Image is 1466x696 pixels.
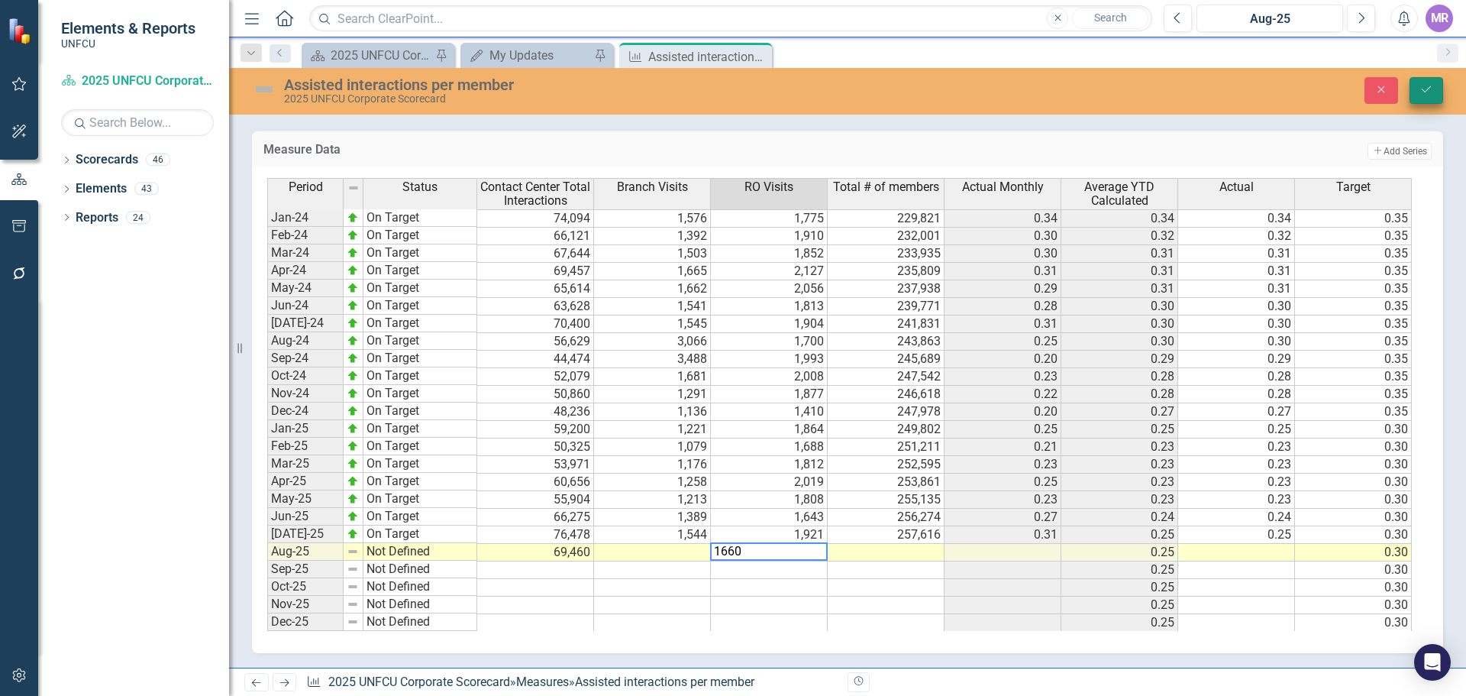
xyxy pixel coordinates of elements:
td: 0.30 [1061,316,1178,333]
td: 0.27 [1178,403,1295,421]
td: 0.30 [1295,544,1412,562]
img: zOikAAAAAElFTkSuQmCC [347,264,359,277]
img: 8DAGhfEEPCf229AAAAAElFTkSuQmCC [347,182,360,194]
img: 8DAGhfEEPCf229AAAAAElFTkSuQmCC [347,598,359,610]
td: 1,808 [711,491,828,509]
td: Not Defined [363,613,477,631]
td: 0.23 [1061,439,1178,456]
td: 0.28 [1178,386,1295,403]
td: [DATE]-25 [267,526,344,543]
td: 65,614 [477,280,594,298]
td: 0.24 [1061,509,1178,526]
div: Assisted interactions per member [284,76,920,93]
td: 0.30 [1061,333,1178,351]
span: Branch Visits [617,180,688,194]
td: 0.35 [1295,316,1412,333]
a: My Updates [464,46,590,65]
td: 253,861 [828,474,945,491]
td: 0.25 [1061,544,1178,562]
td: On Target [363,209,477,227]
td: 1,576 [594,209,711,228]
a: 2025 UNFCU Corporate Scorecard [61,73,214,90]
td: Not Defined [363,561,477,578]
td: 233,935 [828,245,945,263]
td: 0.29 [1178,351,1295,368]
td: 1,503 [594,245,711,263]
img: zOikAAAAAElFTkSuQmCC [347,405,359,417]
td: 66,275 [477,509,594,526]
td: 237,938 [828,280,945,298]
td: 0.31 [1061,245,1178,263]
div: 2025 UNFCU Corporate Balanced Scorecard [331,46,431,65]
td: 74,094 [477,209,594,228]
img: zOikAAAAAElFTkSuQmCC [347,299,359,312]
td: Dec-25 [267,613,344,631]
td: 2,008 [711,368,828,386]
td: 0.23 [1061,456,1178,474]
td: 249,802 [828,421,945,439]
td: 255,135 [828,491,945,509]
td: Jan-25 [267,420,344,438]
img: zOikAAAAAElFTkSuQmCC [347,475,359,487]
img: zOikAAAAAElFTkSuQmCC [347,247,359,259]
img: zOikAAAAAElFTkSuQmCC [347,458,359,470]
td: 0.35 [1295,263,1412,280]
td: 70,400 [477,316,594,333]
img: zOikAAAAAElFTkSuQmCC [347,387,359,400]
td: 0.30 [1295,562,1412,579]
td: 0.30 [1295,439,1412,456]
td: On Target [363,473,477,490]
img: zOikAAAAAElFTkSuQmCC [347,282,359,294]
td: 0.30 [945,245,1061,263]
input: Search ClearPoint... [309,5,1152,32]
td: 251,211 [828,439,945,456]
td: Nov-25 [267,596,344,613]
td: 0.24 [1178,509,1295,526]
img: zOikAAAAAElFTkSuQmCC [347,212,359,224]
td: On Target [363,367,477,385]
td: Sep-25 [267,561,344,578]
img: zOikAAAAAElFTkSuQmCC [347,229,359,241]
td: 0.34 [1061,209,1178,228]
td: 0.25 [945,333,1061,351]
div: Assisted interactions per member [648,47,768,66]
td: 0.20 [945,403,1061,421]
td: 1,258 [594,474,711,491]
td: 0.25 [1061,614,1178,632]
button: Aug-25 [1196,5,1343,32]
td: 0.20 [945,351,1061,368]
td: 66,121 [477,228,594,245]
td: 1,775 [711,209,828,228]
td: 0.30 [1178,298,1295,316]
span: RO Visits [744,180,793,194]
td: 1,852 [711,245,828,263]
td: 252,595 [828,456,945,474]
td: Jun-24 [267,297,344,315]
td: Apr-25 [267,473,344,490]
td: 1,812 [711,456,828,474]
td: Not Defined [363,543,477,561]
td: 1,813 [711,298,828,316]
td: 1,910 [711,228,828,245]
td: Apr-24 [267,262,344,280]
td: 1,545 [594,316,711,333]
td: 1,541 [594,298,711,316]
td: 0.35 [1295,245,1412,263]
td: 0.35 [1295,386,1412,403]
td: 0.35 [1295,403,1412,421]
td: Not Defined [363,596,477,613]
td: 1,662 [594,280,711,298]
td: 0.25 [1061,562,1178,579]
td: 50,325 [477,439,594,456]
td: 0.30 [1295,579,1412,597]
td: 0.27 [1061,403,1178,421]
img: zOikAAAAAElFTkSuQmCC [347,335,359,347]
td: 0.30 [1295,421,1412,439]
td: 1,410 [711,403,828,421]
div: 46 [146,154,170,167]
td: 232,001 [828,228,945,245]
td: 0.31 [1178,263,1295,280]
img: zOikAAAAAElFTkSuQmCC [347,370,359,382]
td: 1,700 [711,333,828,351]
img: zOikAAAAAElFTkSuQmCC [347,493,359,505]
